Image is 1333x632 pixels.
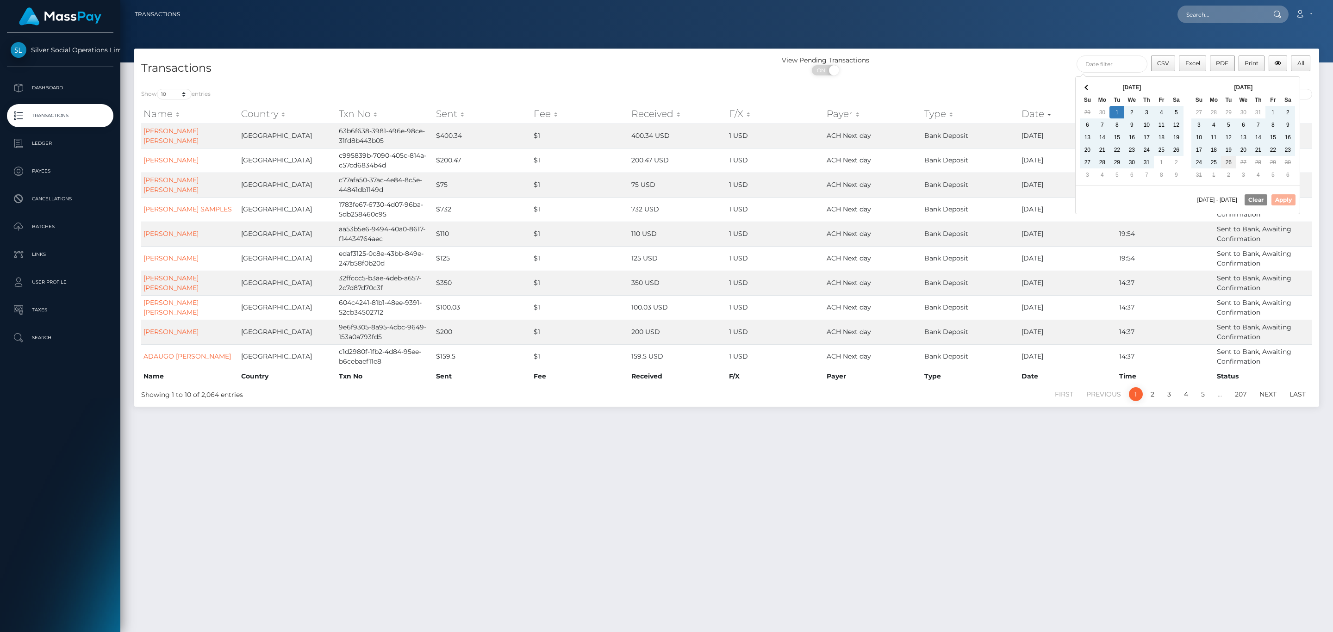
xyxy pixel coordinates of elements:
td: 15 [1265,131,1280,143]
td: [GEOGRAPHIC_DATA] [239,148,336,173]
a: Batches [7,215,113,238]
td: 8 [1265,118,1280,131]
td: [GEOGRAPHIC_DATA] [239,295,336,320]
td: 1 [1154,156,1169,168]
td: $1 [531,173,629,197]
td: 14:37 [1117,295,1215,320]
td: Bank Deposit [922,320,1020,344]
td: 5 [1169,106,1184,118]
td: edaf3125-0c8e-43bb-849e-247b58f0b20d [336,246,434,271]
a: 207 [1230,387,1252,401]
td: 1 USD [727,222,824,246]
td: 26 [1169,143,1184,156]
span: ACH Next day [827,279,871,287]
a: Links [7,243,113,266]
td: 1 USD [727,295,824,320]
td: 4 [1206,118,1221,131]
th: [DATE] [1206,81,1280,93]
td: 1 [1265,106,1280,118]
span: Silver Social Operations Limited [7,46,113,54]
th: Payer [824,369,922,384]
td: 14:37 [1117,344,1215,369]
td: 3 [1139,106,1154,118]
div: Showing 1 to 10 of 2,064 entries [141,386,621,400]
th: Country [239,369,336,384]
td: 3 [1080,168,1095,181]
a: Dashboard [7,76,113,99]
td: 13 [1236,131,1251,143]
td: 18 [1154,131,1169,143]
button: All [1291,56,1310,71]
td: 16 [1124,131,1139,143]
td: Bank Deposit [922,148,1020,173]
td: 7 [1095,118,1109,131]
a: User Profile [7,271,113,294]
td: 1 USD [727,246,824,271]
td: 14 [1251,131,1265,143]
td: 7 [1251,118,1265,131]
td: $350 [434,271,531,295]
a: 1 [1129,387,1143,401]
td: Sent to Bank, Awaiting Confirmation [1215,271,1312,295]
td: 24 [1139,143,1154,156]
td: 15 [1109,131,1124,143]
a: [PERSON_NAME] [143,254,199,262]
span: Print [1245,60,1258,67]
th: Txn No: activate to sort column ascending [336,105,434,123]
td: Bank Deposit [922,222,1020,246]
td: 20 [1236,143,1251,156]
img: MassPay Logo [19,7,101,25]
th: Fr [1265,93,1280,106]
td: Sent to Bank, Awaiting Confirmation [1215,222,1312,246]
a: Transactions [135,5,180,24]
td: 8 [1109,118,1124,131]
td: 21 [1095,143,1109,156]
td: 1 USD [727,148,824,173]
td: Bank Deposit [922,295,1020,320]
a: Taxes [7,298,113,322]
td: 200 USD [629,320,727,344]
td: 9e6f9305-8a95-4cbc-9649-153a0a793fd5 [336,320,434,344]
td: 23 [1124,143,1139,156]
button: CSV [1151,56,1176,71]
td: 1 USD [727,124,824,148]
a: [PERSON_NAME] [PERSON_NAME] [143,127,199,145]
td: 27 [1236,156,1251,168]
td: 1 USD [727,173,824,197]
td: 2 [1124,106,1139,118]
td: 6 [1080,118,1095,131]
span: ACH Next day [827,180,871,189]
td: $400.34 [434,124,531,148]
td: 1 USD [727,320,824,344]
td: 28 [1206,106,1221,118]
td: 28 [1095,156,1109,168]
td: 3 [1236,168,1251,181]
td: 26 [1221,156,1236,168]
td: 19 [1169,131,1184,143]
td: [DATE] [1019,246,1117,271]
p: Ledger [11,136,110,150]
td: 27 [1191,106,1206,118]
span: ACH Next day [827,205,871,213]
td: $159.5 [434,344,531,369]
span: Excel [1185,60,1200,67]
td: $125 [434,246,531,271]
th: Fr [1154,93,1169,106]
span: [DATE] - [DATE] [1197,197,1241,203]
td: [DATE] [1019,148,1117,173]
th: Status [1215,369,1312,384]
td: 30 [1124,156,1139,168]
td: [DATE] [1019,197,1117,222]
td: 6 [1124,168,1139,181]
td: Bank Deposit [922,173,1020,197]
span: CSV [1157,60,1169,67]
td: $1 [531,320,629,344]
a: Ledger [7,132,113,155]
label: Show entries [141,89,211,99]
td: [GEOGRAPHIC_DATA] [239,222,336,246]
td: c995839b-7090-405c-814a-c57cd6834b4d [336,148,434,173]
td: 17 [1139,131,1154,143]
td: 5 [1265,168,1280,181]
td: 16 [1280,131,1295,143]
td: 24 [1191,156,1206,168]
